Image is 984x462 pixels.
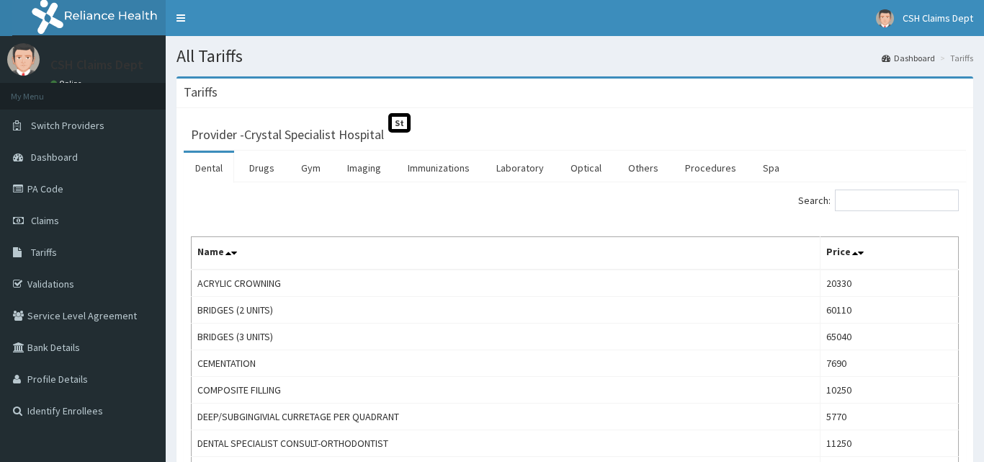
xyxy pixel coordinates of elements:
td: 60110 [820,297,958,324]
td: 20330 [820,270,958,297]
td: COMPOSITE FILLING [192,377,820,404]
span: Claims [31,214,59,227]
span: Switch Providers [31,119,104,132]
a: Immunizations [396,153,481,183]
a: Procedures [674,153,748,183]
h3: Provider - Crystal Specialist Hospital [191,128,384,141]
a: Gym [290,153,332,183]
img: User Image [876,9,894,27]
td: BRIDGES (2 UNITS) [192,297,820,324]
span: Dashboard [31,151,78,164]
a: Online [50,79,85,89]
a: Laboratory [485,153,555,183]
span: CSH Claims Dept [903,12,973,25]
li: Tariffs [936,52,973,64]
th: Price [820,237,958,270]
td: 5770 [820,404,958,430]
label: Search: [798,190,959,211]
h1: All Tariffs [176,47,973,66]
img: User Image [7,43,40,76]
td: DENTAL SPECIALIST CONSULT-ORTHODONTIST [192,430,820,457]
a: Dental [184,153,234,183]
a: Dashboard [882,52,935,64]
span: St [388,113,411,133]
td: 10250 [820,377,958,404]
input: Search: [835,190,959,211]
td: ACRYLIC CROWNING [192,270,820,297]
a: Optical [559,153,613,183]
td: DEEP/SUBGINGIVIAL CURRETAGE PER QUADRANT [192,404,820,430]
a: Imaging [336,153,393,183]
td: 7690 [820,350,958,377]
h3: Tariffs [184,86,218,99]
span: Tariffs [31,246,57,259]
td: 11250 [820,430,958,457]
td: BRIDGES (3 UNITS) [192,324,820,350]
td: 65040 [820,324,958,350]
a: Spa [751,153,791,183]
a: Drugs [238,153,286,183]
td: CEMENTATION [192,350,820,377]
th: Name [192,237,820,270]
a: Others [617,153,670,183]
p: CSH Claims Dept [50,58,143,71]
